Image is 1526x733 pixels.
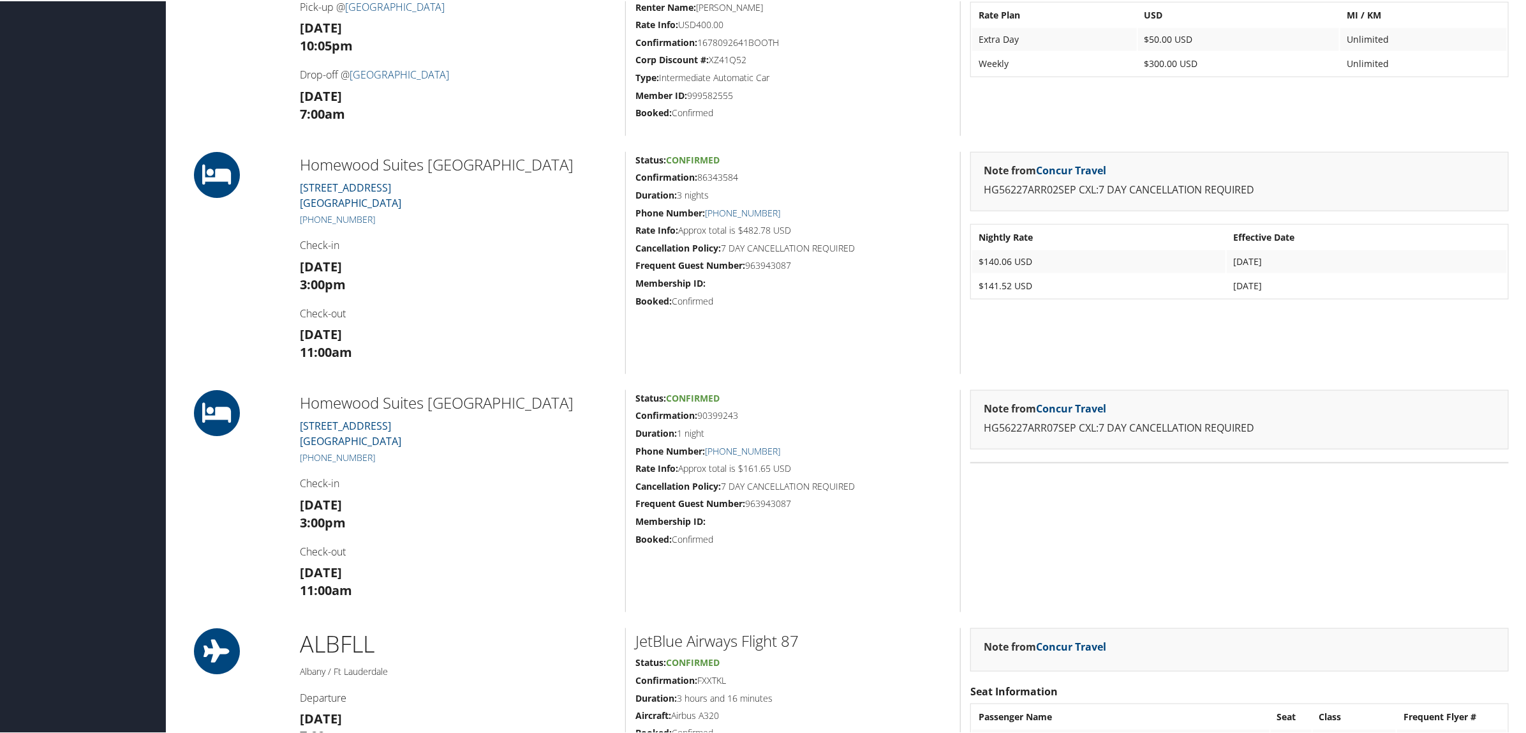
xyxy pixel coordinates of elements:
[300,418,401,447] a: [STREET_ADDRESS][GEOGRAPHIC_DATA]
[1036,639,1106,653] a: Concur Travel
[1340,3,1507,26] th: MI / KM
[1340,27,1507,50] td: Unlimited
[635,426,951,439] h5: 1 night
[635,461,951,474] h5: Approx total is $161.65 USD
[300,36,353,53] strong: 10:05pm
[1313,704,1396,727] th: Class
[300,104,345,121] strong: 7:00am
[635,241,721,253] strong: Cancellation Policy:
[635,206,705,218] strong: Phone Number:
[300,257,342,274] strong: [DATE]
[300,275,346,292] strong: 3:00pm
[635,532,672,544] strong: Booked:
[300,709,342,726] strong: [DATE]
[300,580,352,598] strong: 11:00am
[635,532,951,545] h5: Confirmed
[972,3,1137,26] th: Rate Plan
[666,391,720,403] span: Confirmed
[635,673,951,686] h5: FXXTKL
[635,70,659,82] strong: Type:
[300,450,375,462] a: [PHONE_NUMBER]
[300,475,616,489] h4: Check-in
[635,223,951,236] h5: Approx total is $482.78 USD
[1036,400,1106,414] a: Concur Travel
[635,294,672,306] strong: Booked:
[300,342,352,359] strong: 11:00am
[705,444,780,456] a: [PHONE_NUMBER]
[635,708,671,720] strong: Aircraft:
[1340,51,1507,74] td: Unlimited
[635,629,951,651] h2: JetBlue Airways Flight 87
[635,88,687,100] strong: Member ID:
[635,241,951,253] h5: 7 DAY CANCELLATION REQUIRED
[300,391,616,412] h2: Homewood Suites [GEOGRAPHIC_DATA]
[635,223,678,235] strong: Rate Info:
[635,188,951,200] h5: 3 nights
[635,105,951,118] h5: Confirmed
[970,683,1058,697] strong: Seat Information
[300,86,342,103] strong: [DATE]
[984,639,1106,653] strong: Note from
[984,181,1495,197] p: HG56227ARR02SEP CXL:7 DAY CANCELLATION REQUIRED
[984,400,1106,414] strong: Note from
[635,153,666,165] strong: Status:
[635,514,706,526] strong: Membership ID:
[666,655,720,667] span: Confirmed
[635,496,745,508] strong: Frequent Guest Number:
[1227,225,1507,248] th: Effective Date
[635,691,677,703] strong: Duration:
[300,18,342,35] strong: [DATE]
[300,305,616,319] h4: Check-out
[300,237,616,251] h4: Check-in
[300,563,342,580] strong: [DATE]
[635,88,951,101] h5: 999582555
[635,258,745,270] strong: Frequent Guest Number:
[635,35,697,47] strong: Confirmation:
[635,461,678,473] strong: Rate Info:
[984,419,1495,435] p: HG56227ARR07SEP CXL:7 DAY CANCELLATION REQUIRED
[635,391,666,403] strong: Status:
[1227,273,1507,296] td: [DATE]
[635,276,706,288] strong: Membership ID:
[635,408,951,421] h5: 90399243
[984,162,1106,176] strong: Note from
[300,664,616,677] h5: Albany / Ft Lauderdale
[635,655,666,667] strong: Status:
[972,27,1137,50] td: Extra Day
[635,408,697,420] strong: Confirmation:
[300,495,342,512] strong: [DATE]
[635,188,677,200] strong: Duration:
[635,52,709,64] strong: Corp Discount #:
[635,170,951,183] h5: 86343584
[635,708,951,721] h5: Airbus A320
[635,479,951,492] h5: 7 DAY CANCELLATION REQUIRED
[972,273,1226,296] td: $141.52 USD
[635,17,951,30] h5: USD400.00
[635,479,721,491] strong: Cancellation Policy:
[300,179,401,209] a: [STREET_ADDRESS][GEOGRAPHIC_DATA]
[1227,249,1507,272] td: [DATE]
[635,426,677,438] strong: Duration:
[635,170,697,182] strong: Confirmation:
[300,153,616,174] h2: Homewood Suites [GEOGRAPHIC_DATA]
[1138,51,1339,74] td: $300.00 USD
[300,66,616,80] h4: Drop-off @
[666,153,720,165] span: Confirmed
[300,690,616,704] h4: Departure
[972,249,1226,272] td: $140.06 USD
[1138,27,1339,50] td: $50.00 USD
[635,496,951,509] h5: 963943087
[635,258,951,271] h5: 963943087
[972,704,1270,727] th: Passenger Name
[972,225,1226,248] th: Nightly Rate
[635,70,951,83] h5: Intermediate Automatic Car
[635,691,951,704] h5: 3 hours and 16 minutes
[300,627,616,659] h1: ALB FLL
[635,17,678,29] strong: Rate Info:
[635,52,951,65] h5: XZ41Q52
[705,206,780,218] a: [PHONE_NUMBER]
[300,513,346,530] strong: 3:00pm
[1138,3,1339,26] th: USD
[300,543,616,557] h4: Check-out
[1397,704,1507,727] th: Frequent Flyer #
